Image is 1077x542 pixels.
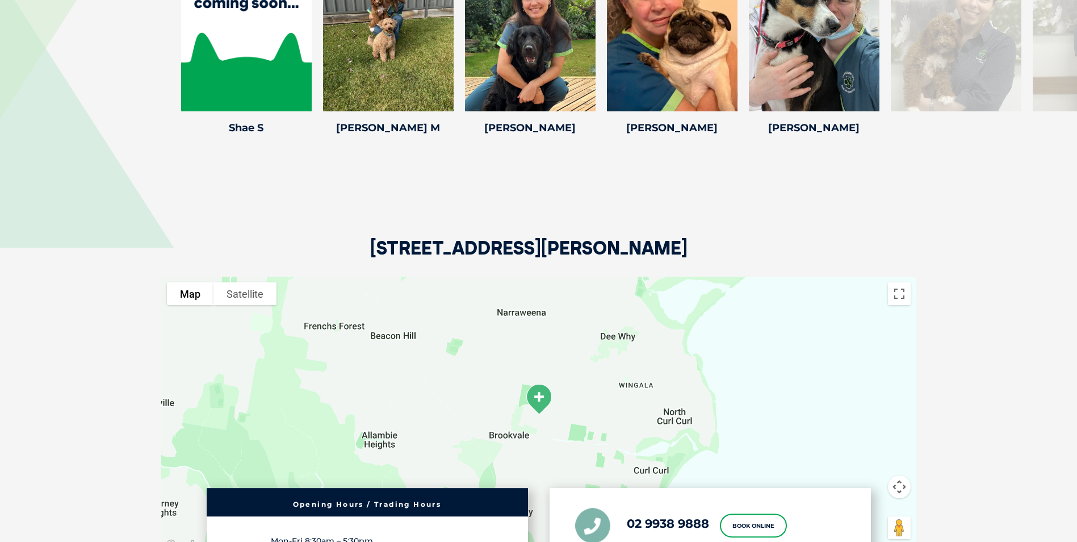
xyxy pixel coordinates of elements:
button: Toggle fullscreen view [888,282,911,305]
h4: Shae S [181,123,312,133]
button: Show satellite imagery [213,282,276,305]
a: 02 9938 9888 [627,516,709,531]
h6: Opening Hours / Trading Hours [212,501,522,508]
button: Show street map [167,282,213,305]
h4: [PERSON_NAME] M [323,123,454,133]
button: Map camera controls [888,476,911,498]
h4: [PERSON_NAME] [749,123,879,133]
h4: [PERSON_NAME] [607,123,737,133]
h4: [PERSON_NAME] [465,123,596,133]
h2: [STREET_ADDRESS][PERSON_NAME] [370,239,688,277]
a: Book Online [720,514,787,537]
